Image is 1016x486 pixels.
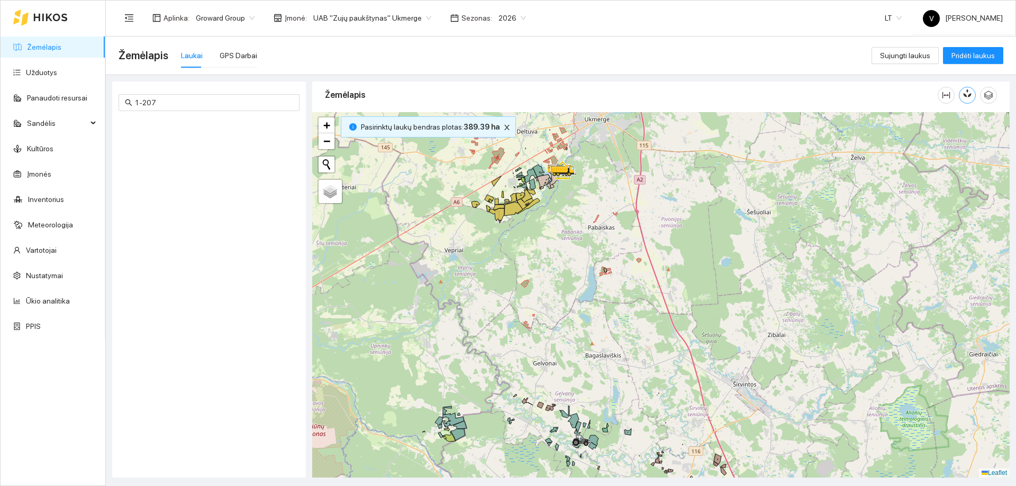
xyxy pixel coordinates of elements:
[498,10,526,26] span: 2026
[27,113,87,134] span: Sandėlis
[938,87,955,104] button: column-width
[26,68,57,77] a: Užduotys
[319,180,342,203] a: Layers
[880,50,930,61] span: Sujungti laukus
[872,51,939,60] a: Sujungti laukus
[313,10,431,26] span: UAB "Zujų paukštynas" Ukmerge
[872,47,939,64] button: Sujungti laukus
[28,221,73,229] a: Meteorologija
[349,123,357,131] span: info-circle
[929,10,934,27] span: V
[26,271,63,280] a: Nustatymai
[125,99,132,106] span: search
[323,134,330,148] span: −
[319,157,334,172] button: Initiate a new search
[26,322,41,331] a: PPIS
[951,50,995,61] span: Pridėti laukus
[501,124,513,131] span: close
[26,246,57,254] a: Vartotojai
[943,51,1003,60] a: Pridėti laukus
[325,80,938,110] div: Žemėlapis
[27,144,53,153] a: Kultūros
[285,12,307,24] span: Įmonė :
[464,123,500,131] b: 389.39 ha
[943,47,1003,64] button: Pridėti laukus
[28,195,64,204] a: Inventorius
[119,7,140,29] button: menu-fold
[27,94,87,102] a: Panaudoti resursai
[196,10,255,26] span: Groward Group
[26,297,70,305] a: Ūkio analitika
[323,118,330,132] span: +
[164,12,189,24] span: Aplinka :
[134,97,293,108] input: Paieška
[27,170,51,178] a: Įmonės
[27,43,61,51] a: Žemėlapis
[220,50,257,61] div: GPS Darbai
[361,121,500,133] span: Pasirinktų laukų bendras plotas :
[923,14,1003,22] span: [PERSON_NAME]
[501,121,513,134] button: close
[274,14,282,22] span: shop
[450,14,459,22] span: calendar
[938,91,954,99] span: column-width
[119,47,168,64] span: Žemėlapis
[319,117,334,133] a: Zoom in
[461,12,492,24] span: Sezonas :
[152,14,161,22] span: layout
[885,10,902,26] span: LT
[319,133,334,149] a: Zoom out
[982,469,1007,476] a: Leaflet
[181,50,203,61] div: Laukai
[124,13,134,23] span: menu-fold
